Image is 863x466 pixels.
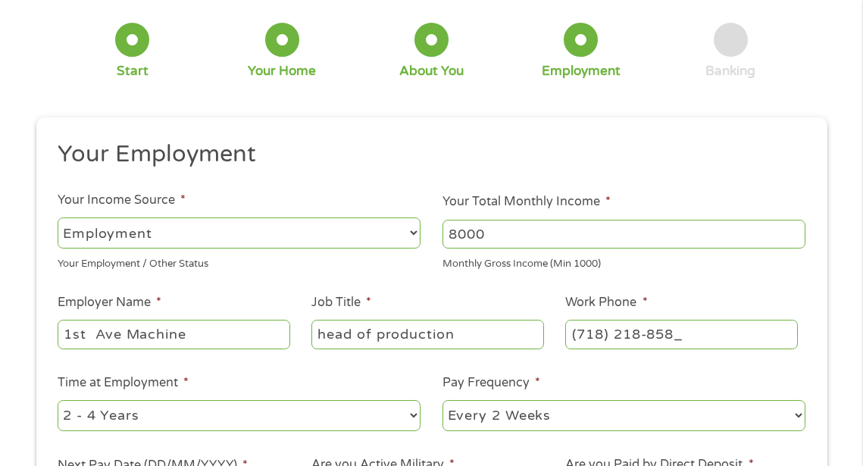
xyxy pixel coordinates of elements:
[58,192,186,208] label: Your Income Source
[442,375,540,391] label: Pay Frequency
[399,63,464,80] div: About You
[58,295,161,311] label: Employer Name
[442,194,611,210] label: Your Total Monthly Income
[705,63,755,80] div: Banking
[542,63,621,80] div: Employment
[311,320,543,349] input: Cashier
[442,252,805,272] div: Monthly Gross Income (Min 1000)
[565,295,647,311] label: Work Phone
[58,375,189,391] label: Time at Employment
[117,63,149,80] div: Start
[58,139,794,170] h2: Your Employment
[58,320,289,349] input: Walmart
[58,252,421,272] div: Your Employment / Other Status
[565,320,797,349] input: (231) 754-4010
[248,63,316,80] div: Your Home
[311,295,371,311] label: Job Title
[442,220,805,249] input: 1800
